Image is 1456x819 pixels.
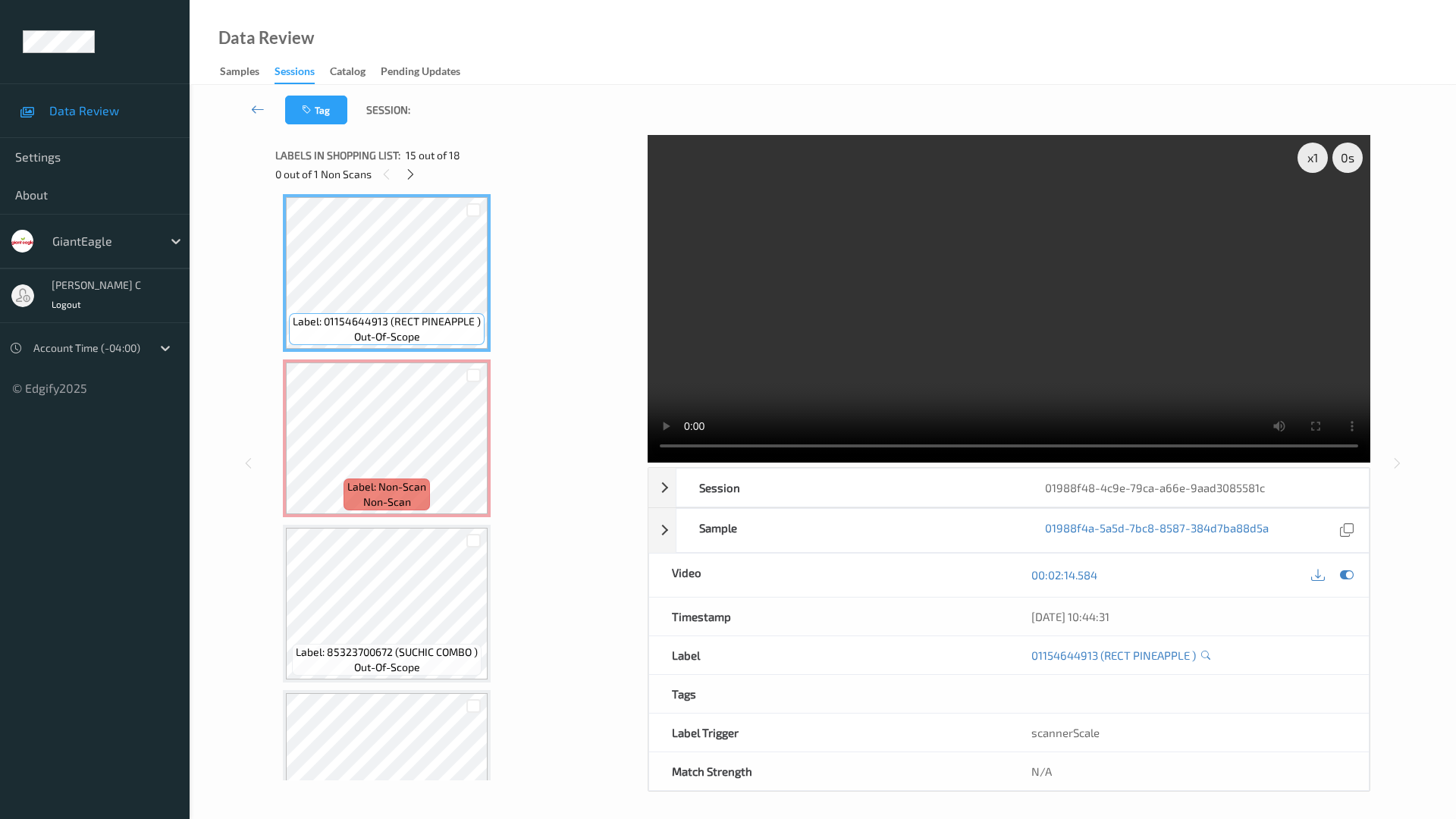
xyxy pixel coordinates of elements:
div: Sessions [275,64,315,84]
div: scannerScale [1009,714,1369,752]
div: Label Trigger [649,714,1009,752]
div: Sample [676,509,1023,552]
span: Label: 85323700672 (SUCHIC COMBO ) [296,645,478,660]
span: Labels in shopping list: [275,148,400,163]
div: Catalog [330,64,366,83]
span: Session: [366,102,410,118]
div: Session [676,469,1023,507]
span: out-of-scope [354,329,420,344]
a: 00:02:14.584 [1031,567,1097,582]
div: 01988f48-4c9e-79ca-a66e-9aad3085581c [1022,469,1369,507]
div: Label [649,636,1009,674]
button: Tag [285,96,347,124]
div: Timestamp [649,598,1009,635]
div: Data Review [218,30,314,45]
a: 01988f4a-5a5d-7bc8-8587-384d7ba88d5a [1045,520,1269,541]
a: Sessions [275,61,330,84]
span: out-of-scope [354,660,420,675]
div: [DATE] 10:44:31 [1031,609,1346,624]
div: Sample01988f4a-5a5d-7bc8-8587-384d7ba88d5a [648,508,1370,553]
span: Label: Non-Scan [347,479,426,494]
a: Pending Updates [381,61,475,83]
a: 01154644913 (RECT PINEAPPLE ) [1031,648,1196,663]
div: Video [649,554,1009,597]
div: 0 out of 1 Non Scans [275,165,637,184]
span: 15 out of 18 [406,148,460,163]
div: 0 s [1332,143,1363,173]
div: x 1 [1298,143,1328,173]
div: Pending Updates [381,64,460,83]
span: non-scan [363,494,411,510]
a: Samples [220,61,275,83]
div: N/A [1009,752,1369,790]
div: Match Strength [649,752,1009,790]
a: Catalog [330,61,381,83]
div: Session01988f48-4c9e-79ca-a66e-9aad3085581c [648,468,1370,507]
div: Samples [220,64,259,83]
span: Label: 01154644913 (RECT PINEAPPLE ) [293,314,481,329]
div: Tags [649,675,1009,713]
